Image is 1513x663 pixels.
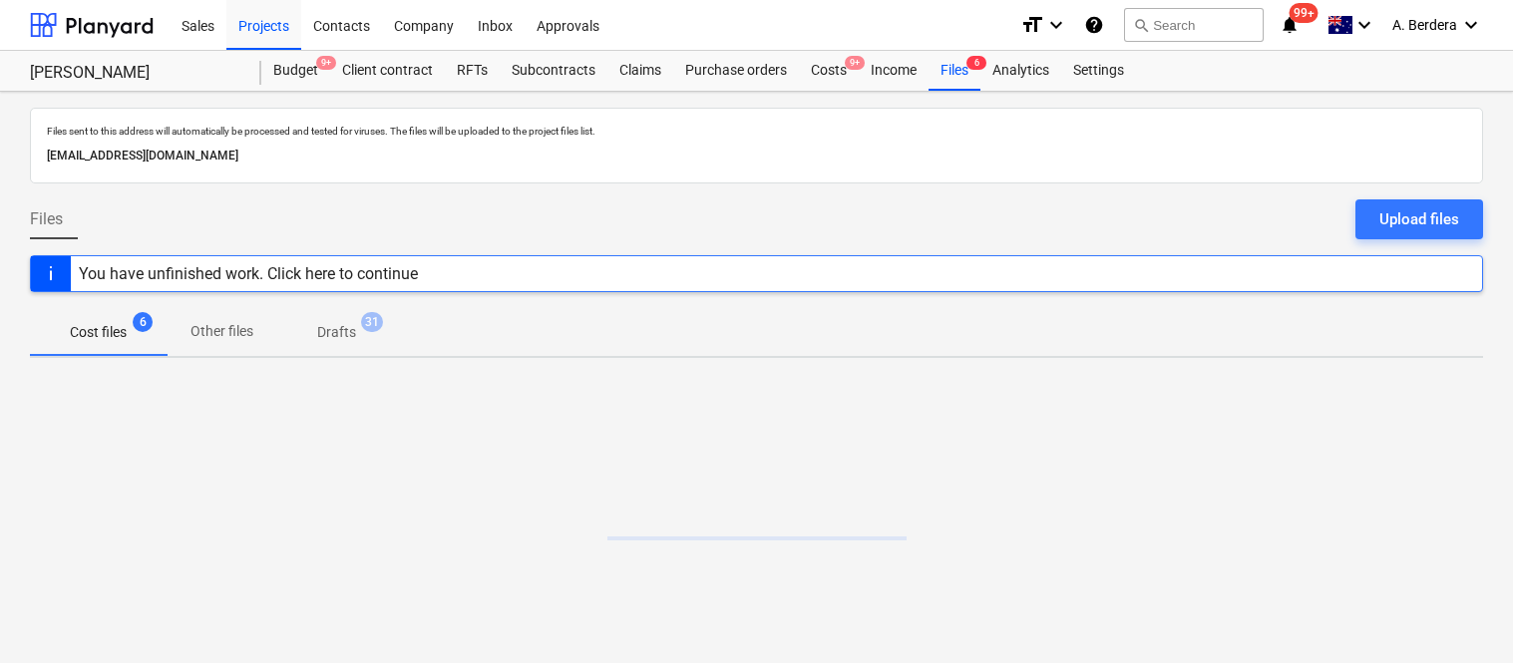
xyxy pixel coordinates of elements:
iframe: Chat Widget [1413,567,1513,663]
span: 6 [133,312,153,332]
a: Client contract [330,51,445,91]
span: 99+ [1290,3,1319,23]
span: Files [30,207,63,231]
a: Budget9+ [261,51,330,91]
span: search [1133,17,1149,33]
p: Cost files [70,322,127,343]
a: Settings [1061,51,1136,91]
div: [PERSON_NAME] [30,63,237,84]
a: Claims [607,51,673,91]
div: You have unfinished work. Click here to continue [79,264,418,283]
div: Budget [261,51,330,91]
i: keyboard_arrow_down [1459,13,1483,37]
a: Income [859,51,929,91]
i: Knowledge base [1084,13,1104,37]
div: Costs [799,51,859,91]
a: Analytics [980,51,1061,91]
a: RFTs [445,51,500,91]
div: Files [929,51,980,91]
p: Files sent to this address will automatically be processed and tested for viruses. The files will... [47,125,1466,138]
i: keyboard_arrow_down [1044,13,1068,37]
a: Files6 [929,51,980,91]
i: notifications [1280,13,1300,37]
a: Purchase orders [673,51,799,91]
i: format_size [1020,13,1044,37]
span: 31 [361,312,383,332]
span: A. Berdera [1392,17,1457,33]
span: 9+ [845,56,865,70]
p: Drafts [317,322,356,343]
a: Subcontracts [500,51,607,91]
button: Upload files [1355,199,1483,239]
span: 6 [966,56,986,70]
p: [EMAIL_ADDRESS][DOMAIN_NAME] [47,146,1466,166]
button: Search [1124,8,1264,42]
div: Upload files [1379,206,1459,232]
p: Other files [190,321,253,342]
span: 9+ [316,56,336,70]
i: keyboard_arrow_down [1352,13,1376,37]
a: Costs9+ [799,51,859,91]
